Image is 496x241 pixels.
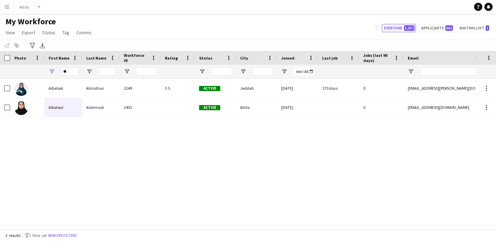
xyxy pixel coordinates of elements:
span: View [5,29,15,36]
span: Last Name [86,55,106,61]
div: 0 [359,98,404,117]
span: Status [42,29,55,36]
div: 2249 [120,79,161,98]
div: Almalhan [82,79,120,98]
a: Comms [74,28,94,37]
div: 170 days [318,79,359,98]
div: Albatoul [44,98,82,117]
span: Comms [76,29,92,36]
span: Joined [281,55,295,61]
div: [DATE] [277,79,318,98]
div: Alahmadi [82,98,120,117]
input: City Filter Input [252,67,273,76]
a: View [3,28,18,37]
span: Workforce ID [124,53,148,63]
input: Workforce ID Filter Input [136,67,157,76]
span: Rating [165,55,178,61]
div: 0 [359,79,404,98]
div: 3.5 [161,79,195,98]
span: 1 [486,25,489,31]
button: Everyone3,037 [382,24,416,32]
input: Joined Filter Input [293,67,314,76]
span: First Name [49,55,69,61]
span: Active [199,86,220,91]
span: 661 [445,25,453,31]
div: Jeddah [236,79,277,98]
button: Applicants661 [419,24,454,32]
input: First Name Filter Input [61,67,78,76]
span: Tag [62,29,69,36]
span: Active [199,105,220,110]
button: Open Filter Menu [49,68,55,75]
a: Export [19,28,38,37]
a: Tag [60,28,72,37]
button: Open Filter Menu [240,68,246,75]
button: Open Filter Menu [281,68,287,75]
button: Open Filter Menu [199,68,205,75]
div: [DATE] [277,98,318,117]
img: Albatoul Alahmadi [14,101,28,115]
span: Last job [322,55,338,61]
button: Remove filters [47,232,78,239]
span: 1 filter set [29,233,47,238]
span: Photo [14,55,26,61]
button: Open Filter Menu [124,68,130,75]
span: Status [199,55,212,61]
img: Albatool Almalhan [14,82,28,96]
span: 3,037 [404,25,415,31]
span: Email [408,55,419,61]
input: Last Name Filter Input [99,67,116,76]
a: Status [39,28,58,37]
div: Albatool [44,79,82,98]
button: Open Filter Menu [86,68,92,75]
button: Open Filter Menu [408,68,414,75]
span: Export [22,29,35,36]
button: AlUla [14,0,35,14]
app-action-btn: Advanced filters [28,41,37,50]
span: Jobs (last 90 days) [363,53,391,63]
app-action-btn: Export XLSX [38,41,47,50]
div: AlUla [236,98,277,117]
span: City [240,55,248,61]
button: Waiting list1 [457,24,491,32]
span: My Workforce [5,16,56,27]
input: Status Filter Input [211,67,232,76]
div: 2451 [120,98,161,117]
